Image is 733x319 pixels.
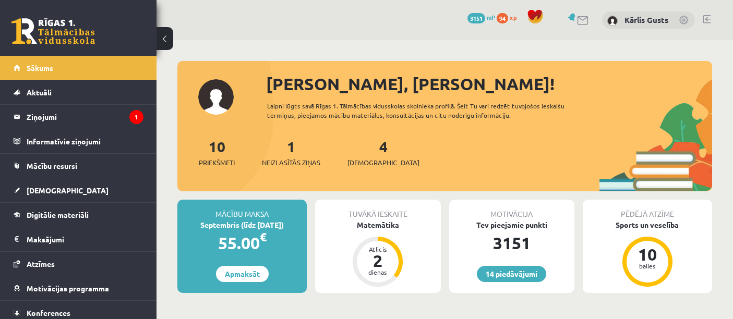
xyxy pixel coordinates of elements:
[27,259,55,268] span: Atzīmes
[607,16,618,26] img: Kārlis Gusts
[14,227,143,251] a: Maksājumi
[467,13,485,23] span: 3151
[14,252,143,276] a: Atzīmes
[14,154,143,178] a: Mācību resursi
[199,137,235,168] a: 10Priekšmeti
[129,110,143,124] i: 1
[27,88,52,97] span: Aktuāli
[315,200,440,219] div: Tuvākā ieskaite
[449,219,574,230] div: Tev pieejamie punkti
[449,200,574,219] div: Motivācija
[177,230,307,255] div: 55.00
[260,229,267,244] span: €
[27,161,77,170] span: Mācību resursi
[14,80,143,104] a: Aktuāli
[27,308,70,317] span: Konferences
[216,266,269,282] a: Apmaksāt
[199,157,235,168] span: Priekšmeti
[14,276,143,300] a: Motivācijas programma
[477,266,546,282] a: 14 piedāvājumi
[487,13,495,21] span: mP
[14,129,143,153] a: Informatīvie ziņojumi
[27,105,143,129] legend: Ziņojumi
[510,13,516,21] span: xp
[632,263,663,269] div: balles
[362,269,393,275] div: dienas
[266,71,712,96] div: [PERSON_NAME], [PERSON_NAME]!
[27,210,89,219] span: Digitālie materiāli
[27,186,109,195] span: [DEMOGRAPHIC_DATA]
[177,200,307,219] div: Mācību maksa
[315,219,440,288] a: Matemātika Atlicis 2 dienas
[177,219,307,230] div: Septembris (līdz [DATE])
[632,246,663,263] div: 10
[262,157,320,168] span: Neizlasītās ziņas
[27,284,109,293] span: Motivācijas programma
[347,157,419,168] span: [DEMOGRAPHIC_DATA]
[11,18,95,44] a: Rīgas 1. Tālmācības vidusskola
[497,13,508,23] span: 94
[497,13,522,21] a: 94 xp
[14,105,143,129] a: Ziņojumi1
[362,246,393,252] div: Atlicis
[27,63,53,72] span: Sākums
[467,13,495,21] a: 3151 mP
[267,101,588,120] div: Laipni lūgts savā Rīgas 1. Tālmācības vidusskolas skolnieka profilā. Šeit Tu vari redzēt tuvojošo...
[347,137,419,168] a: 4[DEMOGRAPHIC_DATA]
[14,203,143,227] a: Digitālie materiāli
[583,219,712,230] div: Sports un veselība
[262,137,320,168] a: 1Neizlasītās ziņas
[27,227,143,251] legend: Maksājumi
[362,252,393,269] div: 2
[449,230,574,255] div: 3151
[27,129,143,153] legend: Informatīvie ziņojumi
[583,219,712,288] a: Sports un veselība 10 balles
[14,178,143,202] a: [DEMOGRAPHIC_DATA]
[624,15,668,25] a: Kārlis Gusts
[315,219,440,230] div: Matemātika
[583,200,712,219] div: Pēdējā atzīme
[14,56,143,80] a: Sākums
